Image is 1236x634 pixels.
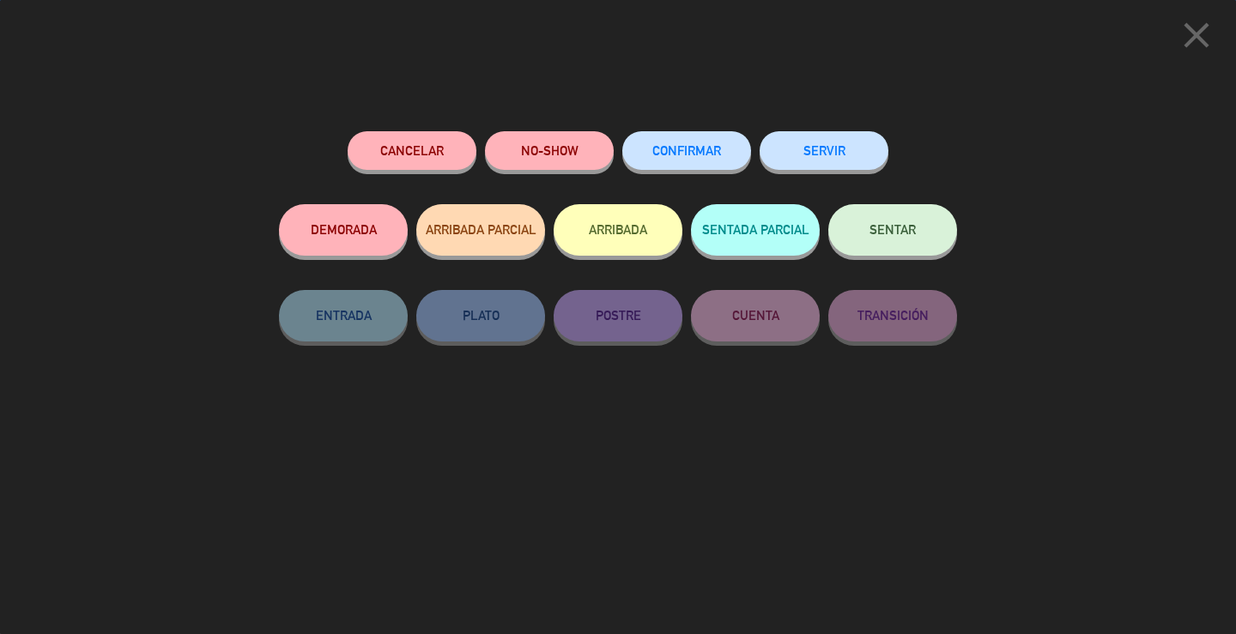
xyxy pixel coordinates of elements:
button: POSTRE [554,290,682,341]
button: ENTRADA [279,290,408,341]
i: close [1175,14,1218,57]
span: CONFIRMAR [652,143,721,158]
button: CONFIRMAR [622,131,751,170]
button: CUENTA [691,290,820,341]
button: Cancelar [348,131,476,170]
span: ARRIBADA PARCIAL [426,222,536,237]
button: ARRIBADA PARCIAL [416,204,545,256]
button: DEMORADA [279,204,408,256]
button: SENTAR [828,204,957,256]
button: close [1170,13,1223,63]
button: ARRIBADA [554,204,682,256]
button: NO-SHOW [485,131,614,170]
button: SENTADA PARCIAL [691,204,820,256]
span: SENTAR [869,222,916,237]
button: SERVIR [760,131,888,170]
button: TRANSICIÓN [828,290,957,341]
button: PLATO [416,290,545,341]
